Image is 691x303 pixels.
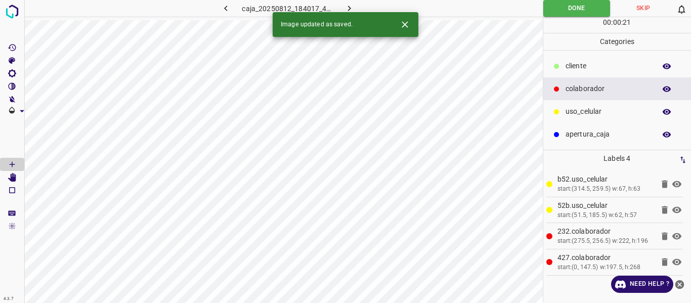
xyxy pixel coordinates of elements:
[566,83,651,94] p: colaborador
[613,17,621,28] p: 00
[242,3,333,17] h6: caja_20250812_184017_409839.jpg
[611,276,673,293] a: Need Help ?
[557,226,654,237] p: 232.colaborador
[396,15,414,34] button: Close
[1,295,16,303] div: 4.3.7
[3,3,21,21] img: logo
[603,17,631,33] div: : :
[546,150,688,167] p: Labels 4
[673,276,686,293] button: close-help
[603,17,611,28] p: 00
[623,17,631,28] p: 21
[557,200,654,211] p: 52b.uso_celular
[557,252,654,263] p: 427.colaborador
[566,129,651,140] p: apertura_caja
[557,263,654,272] div: start:(0, 147.5) w:197.5, h:268
[566,106,651,117] p: uso_celular
[557,185,654,194] div: start:(314.5, 259.5) w:67, h:63
[557,174,654,185] p: b52.uso_celular
[557,211,654,220] div: start:(51.5, 185.5) w:62, h:57
[566,61,651,71] p: ​​cliente
[281,20,353,29] span: Image updated as saved.
[557,237,654,246] div: start:(275.5, 256.5) w:222, h:196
